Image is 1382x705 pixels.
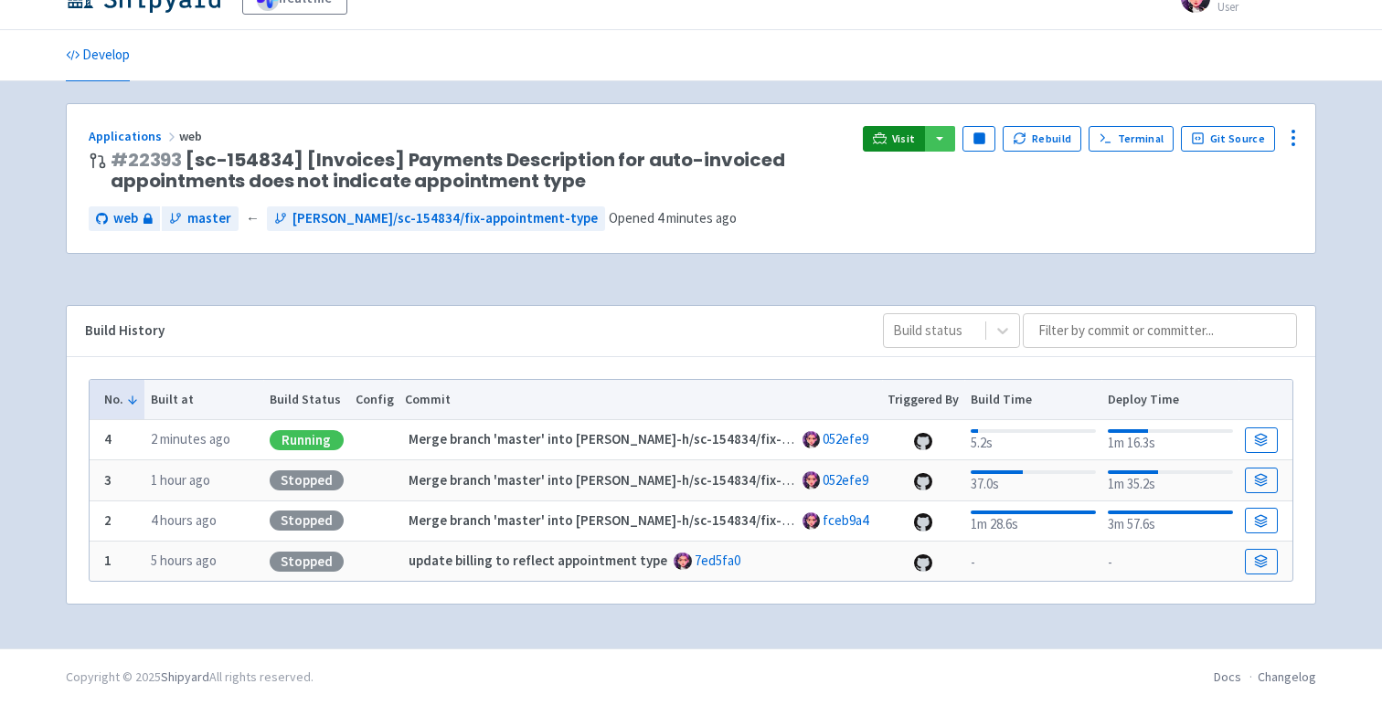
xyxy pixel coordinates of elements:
a: 7ed5fa0 [695,552,740,569]
b: 2 [104,511,112,529]
input: Filter by commit or committer... [1023,313,1297,348]
a: Build Details [1245,549,1278,574]
a: Shipyard [161,668,209,685]
button: Pause [962,126,995,152]
a: #22393 [111,147,182,173]
a: Develop [66,30,130,81]
span: web [113,208,138,229]
span: master [187,208,231,229]
time: 5 hours ago [151,552,217,569]
th: Built at [144,380,263,420]
div: 3m 57.6s [1108,507,1233,535]
a: web [89,206,160,231]
span: Visit [892,132,916,146]
th: Triggered By [882,380,965,420]
th: Config [349,380,399,420]
strong: update billing to reflect appointment type [409,552,667,569]
th: Deploy Time [1101,380,1238,420]
a: [PERSON_NAME]/sc-154834/fix-appointment-type [267,206,605,231]
th: Build Status [263,380,349,420]
div: Copyright © 2025 All rights reserved. [66,668,314,687]
div: 1m 16.3s [1108,426,1233,454]
button: Rebuild [1003,126,1081,152]
div: Stopped [270,470,344,490]
time: 4 minutes ago [657,209,737,226]
time: 1 hour ago [151,471,210,489]
span: [sc-154834] [Invoices] Payments Description for auto-invoiced appointments does not indicate appo... [111,150,848,192]
span: ← [246,208,260,229]
b: 3 [104,471,112,489]
a: master [162,206,239,231]
a: Visit [863,126,925,152]
a: Docs [1214,668,1241,685]
a: Terminal [1089,126,1174,152]
div: Stopped [270,552,344,572]
time: 2 minutes ago [151,430,230,447]
strong: Merge branch 'master' into [PERSON_NAME]-h/sc-154834/fix-appointment-type [409,511,894,529]
b: 1 [104,552,112,569]
a: Git Source [1181,126,1275,152]
a: 052efe9 [823,471,868,489]
strong: Merge branch 'master' into [PERSON_NAME]-h/sc-154834/fix-appointment-type [409,430,894,447]
th: Build Time [964,380,1101,420]
a: fceb9a4 [823,511,868,529]
a: Build Details [1245,508,1278,533]
div: 5.2s [971,426,1096,454]
span: Opened [609,209,737,226]
a: Build Details [1245,427,1278,453]
button: No. [104,390,139,409]
div: Stopped [270,510,344,531]
div: 1m 35.2s [1108,467,1233,495]
div: 37.0s [971,467,1096,495]
th: Commit [399,380,882,420]
strong: Merge branch 'master' into [PERSON_NAME]-h/sc-154834/fix-appointment-type [409,471,894,489]
span: web [179,128,205,144]
div: - [971,549,1096,573]
b: 4 [104,430,112,447]
a: Changelog [1258,668,1316,685]
span: [PERSON_NAME]/sc-154834/fix-appointment-type [292,208,598,229]
a: 052efe9 [823,430,868,447]
div: - [1108,549,1233,573]
div: Build History [85,321,854,342]
a: Applications [89,128,179,144]
a: Build Details [1245,468,1278,493]
small: User [1217,1,1316,13]
div: 1m 28.6s [971,507,1096,535]
div: Running [270,430,344,450]
time: 4 hours ago [151,511,217,529]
